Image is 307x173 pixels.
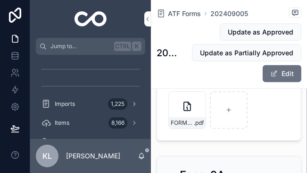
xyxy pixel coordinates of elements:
[55,119,69,127] span: Items
[210,9,248,18] a: 202409005
[114,42,131,51] span: Ctrl
[75,11,107,26] img: App logo
[194,119,204,127] span: .pdf
[36,114,145,131] a: Items8,166
[263,65,301,82] button: Edit
[55,138,94,146] span: Item Locations
[50,43,110,50] span: Jump to...
[192,44,301,61] button: Update as Partially Approved
[168,9,201,18] span: ATF Forms
[108,98,127,110] div: 1,225
[30,55,151,139] div: scrollable content
[66,151,120,161] p: [PERSON_NAME]
[36,133,145,150] a: Item Locations
[36,38,145,55] button: Jump to...CtrlK
[171,119,194,127] span: FORM6PARTI-APPROVED-GGMARTIN-0824-B39-RI
[220,24,301,41] button: Update as Approved
[133,43,141,50] span: K
[42,150,52,162] span: KL
[108,117,127,129] div: 8,166
[55,100,75,108] span: Imports
[36,95,145,112] a: Imports1,225
[157,46,182,60] h1: 202409005
[228,27,293,37] span: Update as Approved
[157,9,201,18] a: ATF Forms
[200,48,293,58] span: Update as Partially Approved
